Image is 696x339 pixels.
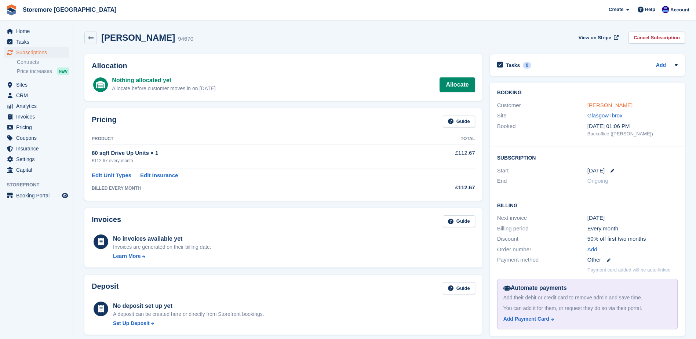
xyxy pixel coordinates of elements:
div: Add their debit or credit card to remove admin and save time. [503,294,671,302]
a: Storemore [GEOGRAPHIC_DATA] [20,4,119,16]
a: menu [4,47,69,58]
span: Home [16,26,60,36]
time: 2025-08-27 23:00:00 UTC [587,167,605,175]
h2: Invoices [92,215,121,227]
h2: Pricing [92,116,117,128]
div: 80 sqft Drive Up Units × 1 [92,149,403,157]
div: Invoices are generated on their billing date. [113,243,211,251]
h2: [PERSON_NAME] [101,33,175,43]
a: menu [4,26,69,36]
a: Set Up Deposit [113,320,264,327]
h2: Allocation [92,62,475,70]
span: Analytics [16,101,60,111]
a: Edit Unit Types [92,171,131,180]
a: Guide [443,116,475,128]
span: Booking Portal [16,190,60,201]
a: menu [4,133,69,143]
div: BILLED EVERY MONTH [92,185,403,192]
span: Insurance [16,143,60,154]
a: Price increases NEW [17,67,69,75]
span: Settings [16,154,60,164]
div: Add Payment Card [503,315,549,323]
a: Add [587,245,597,254]
span: Ongoing [587,178,608,184]
div: No invoices available yet [113,234,211,243]
div: Order number [497,245,587,254]
a: menu [4,143,69,154]
div: Billing period [497,225,587,233]
span: Invoices [16,112,60,122]
a: Preview store [61,191,69,200]
a: menu [4,190,69,201]
div: Every month [587,225,678,233]
span: Capital [16,165,60,175]
div: [DATE] [587,214,678,222]
span: Tasks [16,37,60,47]
div: Payment method [497,256,587,264]
div: Set Up Deposit [113,320,150,327]
h2: Billing [497,201,678,209]
div: Customer [497,101,587,110]
div: [DATE] 01:06 PM [587,122,678,131]
a: menu [4,165,69,175]
h2: Booking [497,90,678,96]
div: 94670 [178,35,193,43]
a: Contracts [17,59,69,66]
a: menu [4,90,69,101]
a: menu [4,112,69,122]
span: Coupons [16,133,60,143]
img: Angela [662,6,669,13]
span: Price increases [17,68,52,75]
div: No deposit set up yet [113,302,264,310]
div: Next invoice [497,214,587,222]
a: Guide [443,282,475,294]
th: Total [403,133,475,145]
div: Backoffice ([PERSON_NAME]) [587,130,678,138]
span: Account [670,6,689,14]
th: Product [92,133,403,145]
span: CRM [16,90,60,101]
a: Glasgow Ibrox [587,112,623,119]
a: Allocate [440,77,475,92]
span: View on Stripe [579,34,611,41]
a: menu [4,37,69,47]
a: Learn More [113,252,211,260]
a: menu [4,80,69,90]
div: You can add it for them, or request they do so via their portal. [503,305,671,312]
a: menu [4,101,69,111]
a: Add [656,61,666,70]
div: £112.67 [403,183,475,192]
div: NEW [57,68,69,75]
div: End [497,177,587,185]
span: Help [645,6,655,13]
a: menu [4,122,69,132]
div: Learn More [113,252,141,260]
p: A deposit can be created here or directly from Storefront bookings. [113,310,264,318]
div: Other [587,256,678,264]
div: 0 [523,62,531,69]
div: Automate payments [503,284,671,292]
a: View on Stripe [576,32,620,44]
img: stora-icon-8386f47178a22dfd0bd8f6a31ec36ba5ce8667c1dd55bd0f319d3a0aa187defe.svg [6,4,17,15]
span: Pricing [16,122,60,132]
div: Nothing allocated yet [112,76,215,85]
td: £112.67 [403,145,475,168]
span: Subscriptions [16,47,60,58]
div: £112.67 every month [92,157,403,164]
h2: Subscription [497,154,678,161]
span: Sites [16,80,60,90]
div: 50% off first two months [587,235,678,243]
div: Discount [497,235,587,243]
div: Start [497,167,587,175]
a: [PERSON_NAME] [587,102,633,108]
div: Booked [497,122,587,138]
a: Cancel Subscription [628,32,685,44]
a: Add Payment Card [503,315,668,323]
h2: Tasks [506,62,520,69]
a: Edit Insurance [140,171,178,180]
span: Create [609,6,623,13]
h2: Deposit [92,282,119,294]
p: Payment card added will be auto-linked [587,266,671,274]
div: Site [497,112,587,120]
div: Allocate before customer moves in on [DATE] [112,85,215,92]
